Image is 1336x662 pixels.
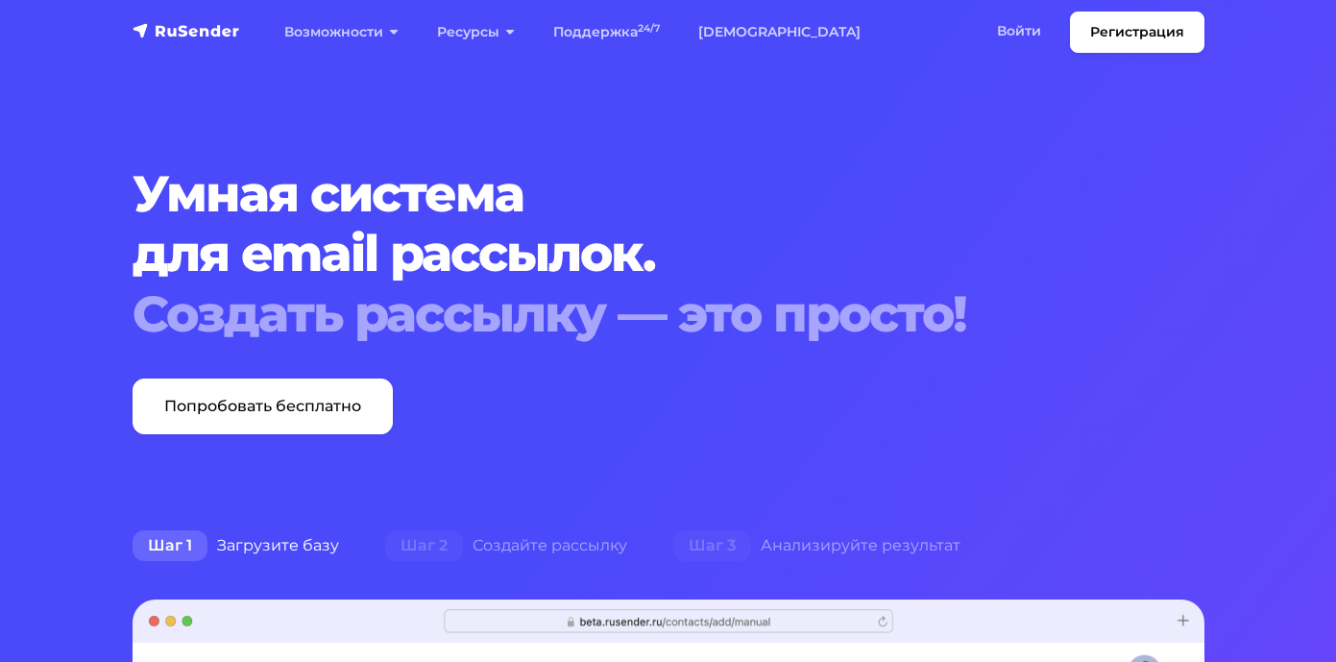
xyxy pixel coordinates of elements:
[978,12,1060,51] a: Войти
[109,527,362,565] div: Загрузите базу
[265,12,418,52] a: Возможности
[133,284,1204,344] div: Создать рассылку — это просто!
[133,21,240,40] img: RuSender
[133,530,207,561] span: Шаг 1
[133,379,393,434] a: Попробовать бесплатно
[679,12,880,52] a: [DEMOGRAPHIC_DATA]
[362,527,650,565] div: Создайте рассылку
[385,530,463,561] span: Шаг 2
[1070,12,1204,53] a: Регистрация
[638,22,660,35] sup: 24/7
[650,527,984,565] div: Анализируйте результат
[673,530,751,561] span: Шаг 3
[418,12,534,52] a: Ресурсы
[534,12,679,52] a: Поддержка24/7
[133,164,1204,344] h1: Умная система для email рассылок.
